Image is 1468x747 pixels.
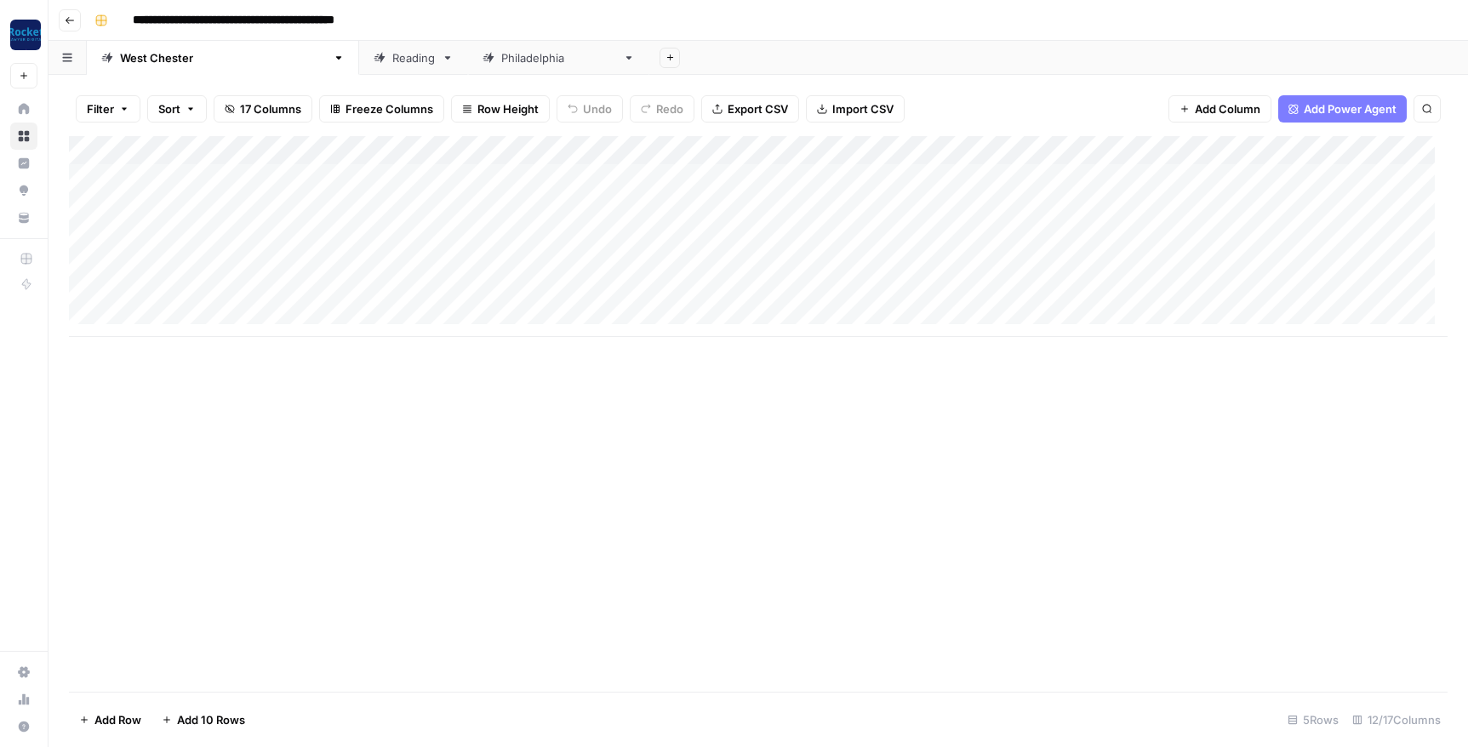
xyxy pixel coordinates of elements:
[1304,100,1397,117] span: Add Power Agent
[10,20,41,50] img: Rocket Pilots Logo
[1168,95,1271,123] button: Add Column
[158,100,180,117] span: Sort
[501,49,616,66] div: [GEOGRAPHIC_DATA]
[94,711,141,728] span: Add Row
[1195,100,1260,117] span: Add Column
[214,95,312,123] button: 17 Columns
[451,95,550,123] button: Row Height
[10,123,37,150] a: Browse
[346,100,433,117] span: Freeze Columns
[10,150,37,177] a: Insights
[76,95,140,123] button: Filter
[10,713,37,740] button: Help + Support
[468,41,649,75] a: [GEOGRAPHIC_DATA]
[832,100,894,117] span: Import CSV
[557,95,623,123] button: Undo
[728,100,788,117] span: Export CSV
[1278,95,1407,123] button: Add Power Agent
[10,659,37,686] a: Settings
[87,100,114,117] span: Filter
[69,706,151,733] button: Add Row
[630,95,694,123] button: Redo
[359,41,468,75] a: Reading
[1345,706,1448,733] div: 12/17 Columns
[177,711,245,728] span: Add 10 Rows
[392,49,435,66] div: Reading
[120,49,326,66] div: [GEOGRAPHIC_DATA][PERSON_NAME]
[477,100,539,117] span: Row Height
[806,95,905,123] button: Import CSV
[10,686,37,713] a: Usage
[240,100,301,117] span: 17 Columns
[656,100,683,117] span: Redo
[147,95,207,123] button: Sort
[701,95,799,123] button: Export CSV
[10,14,37,56] button: Workspace: Rocket Pilots
[319,95,444,123] button: Freeze Columns
[10,177,37,204] a: Opportunities
[10,95,37,123] a: Home
[10,204,37,231] a: Your Data
[87,41,359,75] a: [GEOGRAPHIC_DATA][PERSON_NAME]
[1281,706,1345,733] div: 5 Rows
[583,100,612,117] span: Undo
[151,706,255,733] button: Add 10 Rows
